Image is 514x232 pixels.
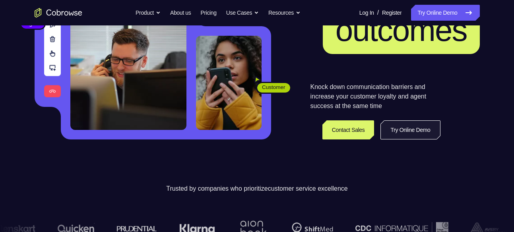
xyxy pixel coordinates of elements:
img: A customer holding their phone [196,36,262,130]
button: Use Cases [226,5,259,21]
a: Log In [359,5,374,21]
a: Go to the home page [35,8,82,17]
span: customer service excellence [268,185,348,192]
a: Try Online Demo [411,5,479,21]
a: Pricing [200,5,216,21]
a: Try Online Demo [380,120,440,139]
span: outcomes [336,12,467,48]
span: / [377,8,379,17]
button: Resources [268,5,301,21]
a: Contact Sales [322,120,374,139]
a: Register [382,5,402,21]
a: About us [170,5,191,21]
button: Product [136,5,161,21]
img: prudential [116,225,156,232]
p: Knock down communication barriers and increase your customer loyalty and agent success at the sam... [310,82,440,111]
